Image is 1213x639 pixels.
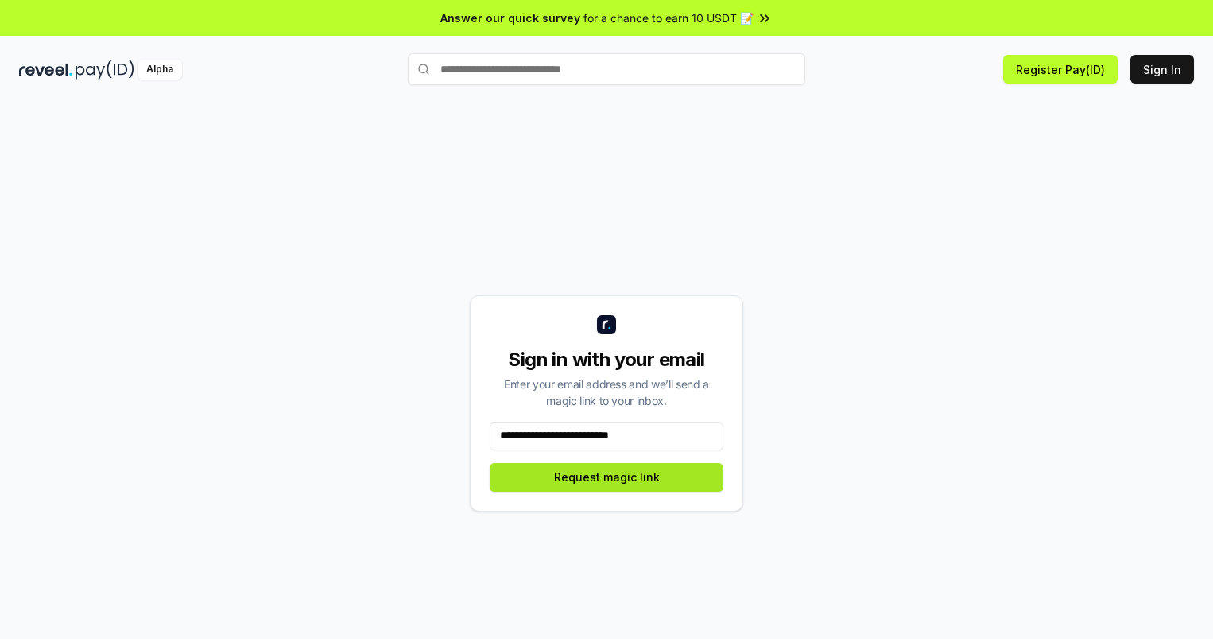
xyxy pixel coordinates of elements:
button: Sign In [1130,55,1194,84]
span: Answer our quick survey [440,10,580,26]
div: Sign in with your email [490,347,723,372]
img: logo_small [597,315,616,334]
div: Alpha [138,60,182,80]
button: Register Pay(ID) [1003,55,1118,84]
span: for a chance to earn 10 USDT 📝 [583,10,754,26]
img: pay_id [76,60,134,80]
button: Request magic link [490,463,723,492]
div: Enter your email address and we’ll send a magic link to your inbox. [490,376,723,409]
img: reveel_dark [19,60,72,80]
